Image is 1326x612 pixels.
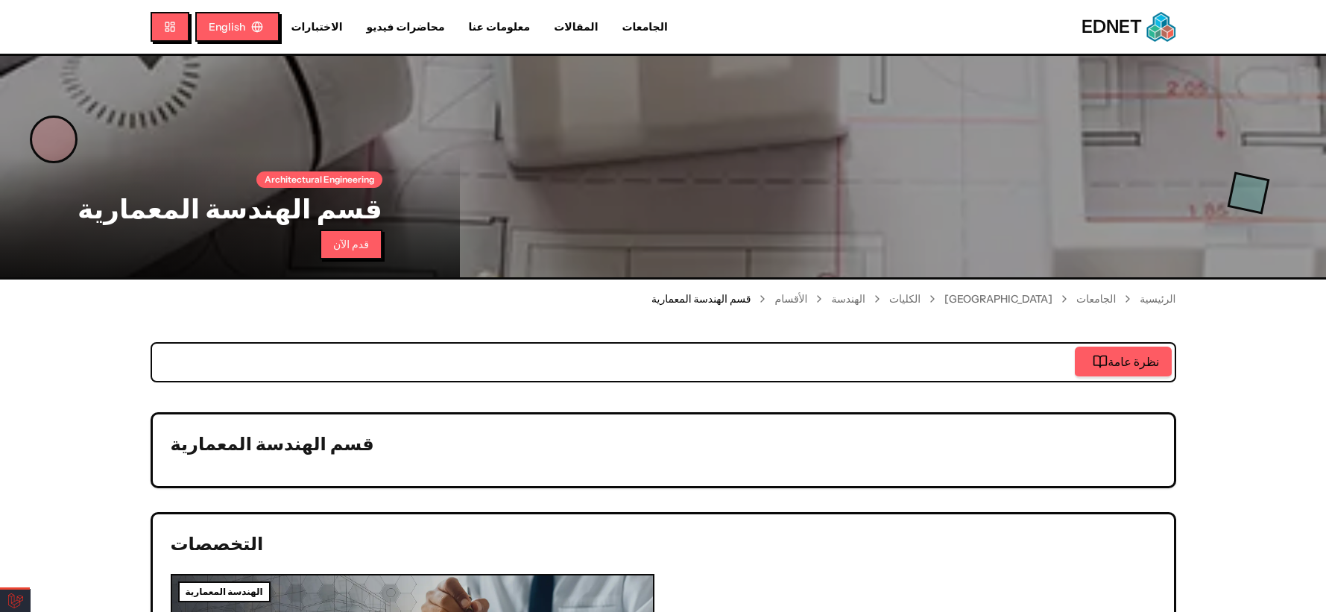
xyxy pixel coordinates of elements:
div: Architectural Engineering [256,171,382,188]
button: English [195,12,280,42]
button: قدم الآن [320,230,382,259]
a: EDNETEDNET [1082,12,1176,42]
a: معلومات عنا [457,19,543,35]
a: محاضرات فيديو [354,19,456,35]
img: EDNET [1146,12,1176,42]
span: نظرة عامة [1108,353,1159,370]
a: الهندسة [831,291,865,306]
a: الاختبارات [280,19,355,35]
a: الجامعات [1076,291,1116,306]
a: المقالات [542,19,610,35]
h1: قسم الهندسة المعمارية [78,194,382,224]
span: قسم الهندسة المعمارية [651,291,751,306]
a: الجامعات [610,19,679,35]
h2: قسم الهندسة المعمارية [171,432,1156,456]
span: EDNET [1082,15,1142,39]
a: [GEOGRAPHIC_DATA] [944,291,1052,306]
h2: التخصصات [171,532,1156,556]
div: الهندسة المعمارية [178,581,271,602]
a: الرئيسية [1140,291,1175,306]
